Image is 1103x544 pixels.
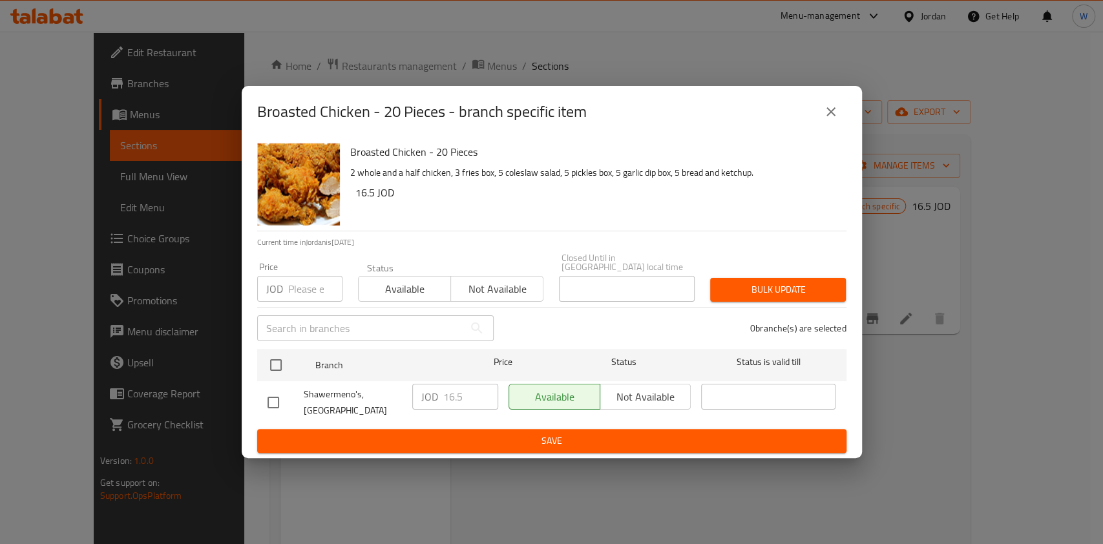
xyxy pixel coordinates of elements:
[421,389,438,404] p: JOD
[268,433,836,449] span: Save
[350,165,836,181] p: 2 whole and a half chicken, 3 fries box, 5 coleslaw salad, 5 pickles box, 5 garlic dip box, 5 bre...
[355,183,836,202] h6: 16.5 JOD
[288,276,342,302] input: Please enter price
[358,276,451,302] button: Available
[364,280,446,298] span: Available
[720,282,835,298] span: Bulk update
[350,143,836,161] h6: Broasted Chicken - 20 Pieces
[257,429,846,453] button: Save
[257,315,464,341] input: Search in branches
[315,357,450,373] span: Branch
[556,354,691,370] span: Status
[257,143,340,225] img: Broasted Chicken - 20 Pieces
[710,278,846,302] button: Bulk update
[304,386,402,419] span: Shawermeno's, [GEOGRAPHIC_DATA]
[750,322,846,335] p: 0 branche(s) are selected
[266,281,283,297] p: JOD
[450,276,543,302] button: Not available
[456,280,538,298] span: Not available
[815,96,846,127] button: close
[460,354,546,370] span: Price
[701,354,835,370] span: Status is valid till
[443,384,498,410] input: Please enter price
[257,101,587,122] h2: Broasted Chicken - 20 Pieces - branch specific item
[257,236,846,248] p: Current time in Jordan is [DATE]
